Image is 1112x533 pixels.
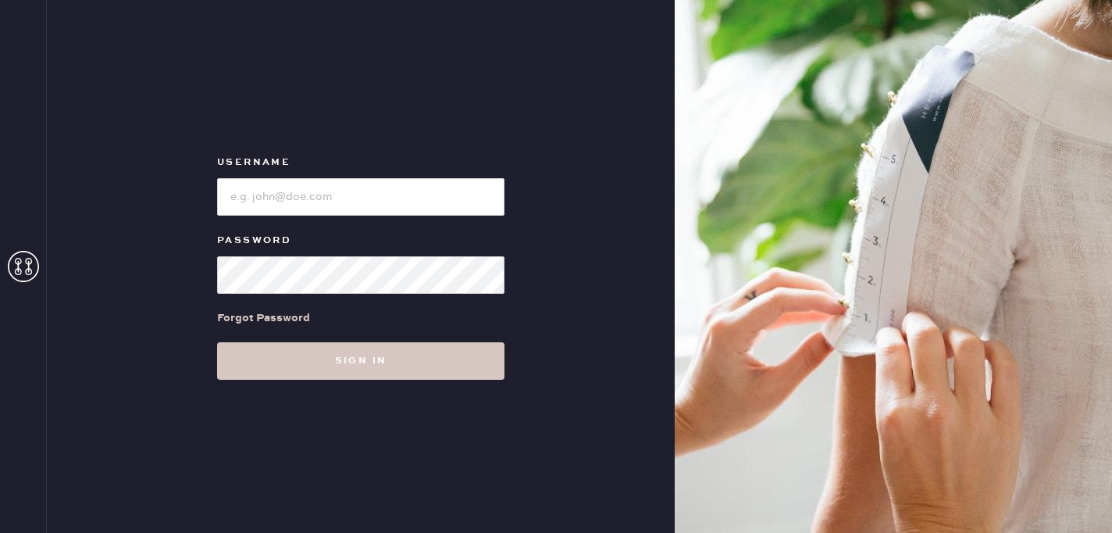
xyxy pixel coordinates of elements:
[217,342,504,380] button: Sign in
[217,309,310,327] div: Forgot Password
[217,153,504,172] label: Username
[217,294,310,342] a: Forgot Password
[217,231,504,250] label: Password
[217,178,504,216] input: e.g. john@doe.com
